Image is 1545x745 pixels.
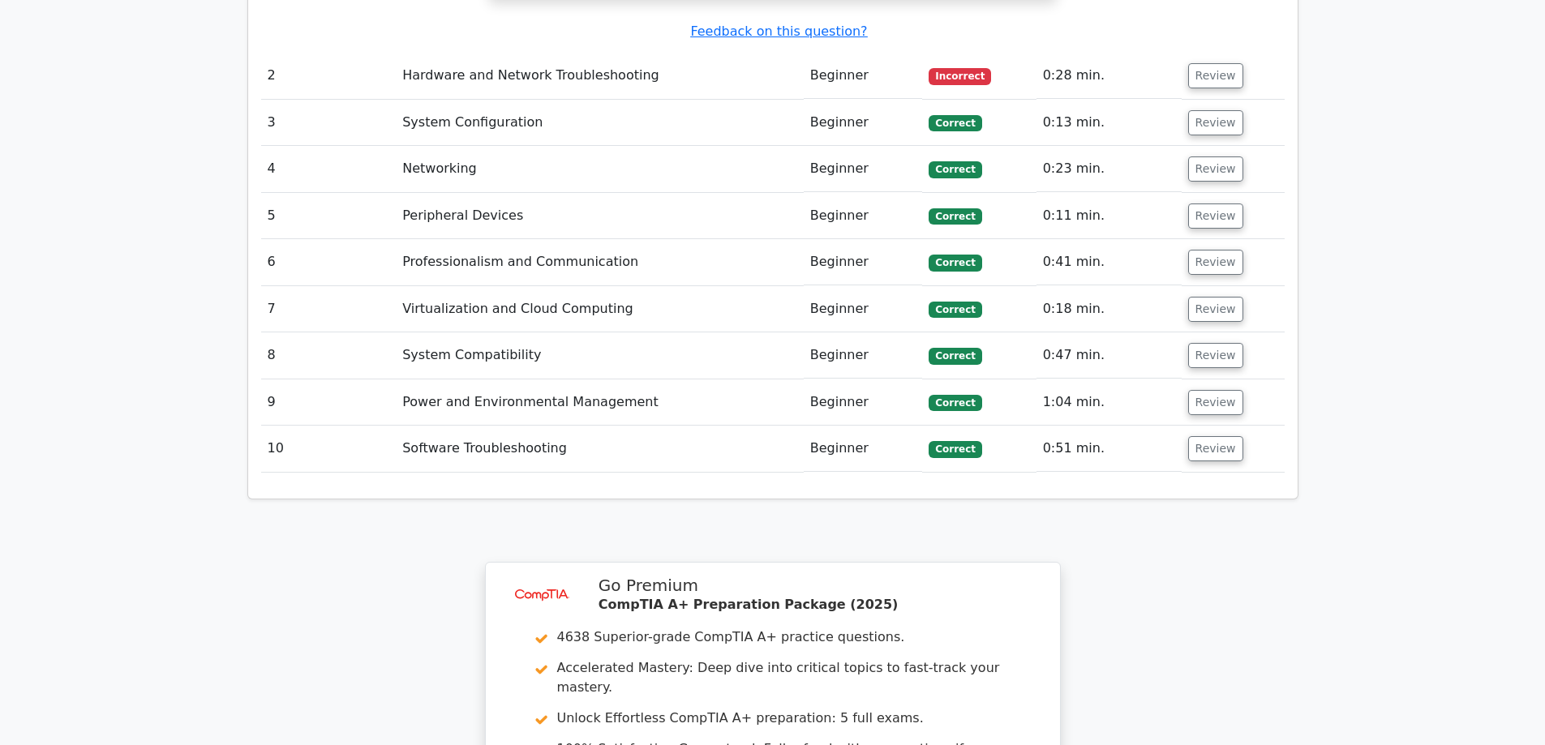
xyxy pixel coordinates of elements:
[929,395,981,411] span: Correct
[929,161,981,178] span: Correct
[1188,436,1243,461] button: Review
[1188,203,1243,229] button: Review
[396,286,804,332] td: Virtualization and Cloud Computing
[929,115,981,131] span: Correct
[1188,63,1243,88] button: Review
[1036,146,1182,192] td: 0:23 min.
[1036,239,1182,285] td: 0:41 min.
[929,208,981,225] span: Correct
[804,286,923,332] td: Beginner
[261,286,397,332] td: 7
[804,426,923,472] td: Beginner
[1188,297,1243,322] button: Review
[1188,390,1243,415] button: Review
[929,348,981,364] span: Correct
[929,68,991,84] span: Incorrect
[261,239,397,285] td: 6
[1036,332,1182,379] td: 0:47 min.
[929,441,981,457] span: Correct
[804,146,923,192] td: Beginner
[396,146,804,192] td: Networking
[396,193,804,239] td: Peripheral Devices
[929,255,981,271] span: Correct
[1188,110,1243,135] button: Review
[1036,53,1182,99] td: 0:28 min.
[1036,426,1182,472] td: 0:51 min.
[261,379,397,426] td: 9
[396,100,804,146] td: System Configuration
[396,379,804,426] td: Power and Environmental Management
[804,239,923,285] td: Beginner
[1188,343,1243,368] button: Review
[396,332,804,379] td: System Compatibility
[690,24,867,39] a: Feedback on this question?
[261,53,397,99] td: 2
[804,193,923,239] td: Beginner
[1188,250,1243,275] button: Review
[261,100,397,146] td: 3
[1036,379,1182,426] td: 1:04 min.
[396,53,804,99] td: Hardware and Network Troubleshooting
[804,100,923,146] td: Beginner
[261,146,397,192] td: 4
[1036,193,1182,239] td: 0:11 min.
[1036,100,1182,146] td: 0:13 min.
[396,239,804,285] td: Professionalism and Communication
[396,426,804,472] td: Software Troubleshooting
[261,426,397,472] td: 10
[804,379,923,426] td: Beginner
[804,332,923,379] td: Beginner
[1036,286,1182,332] td: 0:18 min.
[804,53,923,99] td: Beginner
[261,332,397,379] td: 8
[929,302,981,318] span: Correct
[1188,156,1243,182] button: Review
[261,193,397,239] td: 5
